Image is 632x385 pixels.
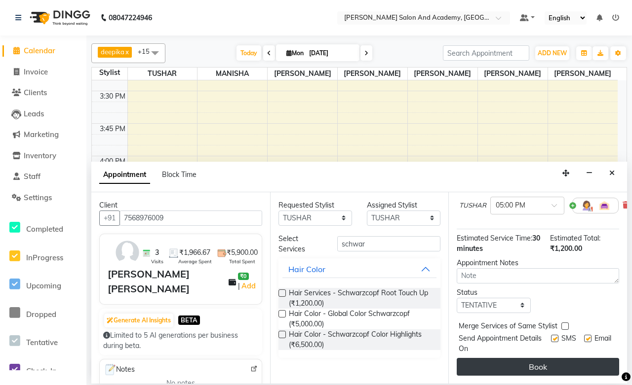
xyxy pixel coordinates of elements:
[594,333,611,354] span: Email
[457,234,532,243] span: Estimated Service Time:
[179,247,210,258] span: ₹1,966.67
[237,45,261,61] span: Today
[2,45,84,57] a: Calendar
[26,224,63,234] span: Completed
[289,288,433,309] span: Hair Services - Schwarzcopf Root Touch Up (₹1,200.00)
[119,210,262,226] input: Search by Name/Mobile/Email/Code
[478,68,548,80] span: [PERSON_NAME]
[109,4,152,32] b: 08047224946
[24,67,48,76] span: Invoice
[459,321,557,333] span: Merge Services of Same Stylist
[367,200,440,210] div: Assigned Stylist
[26,281,61,290] span: Upcoming
[103,330,258,351] div: Limited to 5 AI generations per business during beta.
[457,234,540,253] span: 30 minutes
[178,258,212,265] span: Average Spent
[138,47,157,55] span: +15
[271,234,330,254] div: Select Services
[98,91,127,102] div: 3:30 PM
[128,68,197,80] span: TUSHAR
[24,193,52,202] span: Settings
[338,68,407,80] span: [PERSON_NAME]
[240,280,257,292] a: Add
[26,253,63,262] span: InProgress
[289,309,433,329] span: Hair Color - Global Color Schwarzcopf (₹5,000.00)
[581,200,592,211] img: Hairdresser.png
[124,48,129,56] a: x
[550,244,582,253] span: ₹1,200.00
[24,130,59,139] span: Marketing
[2,171,84,182] a: Staff
[459,201,486,210] span: TUSHAR
[155,247,159,258] span: 3
[605,166,619,181] button: Close
[561,333,576,354] span: SMS
[284,49,306,57] span: Mon
[26,338,58,347] span: Tentative
[538,49,567,57] span: ADD NEW
[2,67,84,78] a: Invoice
[229,258,255,265] span: Total Spent
[278,200,352,210] div: Requested Stylist
[26,366,57,376] span: Check-In
[598,200,610,211] img: Interior.png
[26,310,56,319] span: Dropped
[2,150,84,162] a: Inventory
[288,263,325,275] div: Hair Color
[92,68,127,78] div: Stylist
[24,46,55,55] span: Calendar
[98,124,127,134] div: 3:45 PM
[178,315,200,325] span: BETA
[2,129,84,140] a: Marketing
[99,210,120,226] button: +91
[337,236,440,251] input: Search by service name
[548,68,618,80] span: [PERSON_NAME]
[2,108,84,120] a: Leads
[238,280,257,292] span: |
[306,46,355,61] input: 2025-09-01
[457,258,619,268] div: Appointment Notes
[268,68,337,80] span: [PERSON_NAME]
[2,192,84,204] a: Settings
[24,172,40,181] span: Staff
[535,46,569,60] button: ADD NEW
[25,4,93,32] img: logo
[24,151,56,160] span: Inventory
[98,156,127,167] div: 4:00 PM
[227,247,258,258] span: ₹5,900.00
[238,273,248,280] span: ₹0
[408,68,477,80] span: [PERSON_NAME]
[2,87,84,99] a: Clients
[282,260,437,278] button: Hair Color
[104,314,173,327] button: Generate AI Insights
[113,238,142,267] img: avatar
[550,234,600,243] span: Estimated Total:
[151,258,163,265] span: Visits
[443,45,529,61] input: Search Appointment
[99,166,150,184] span: Appointment
[99,200,262,210] div: Client
[162,170,197,179] span: Block Time
[457,358,619,376] button: Book
[24,88,47,97] span: Clients
[104,363,135,376] span: Notes
[289,329,433,350] span: Hair Color - Schwarzcopf Color Highlights (₹6,500.00)
[459,333,547,354] span: Send Appointment Details On
[197,68,267,80] span: MANISHA
[108,267,229,296] div: [PERSON_NAME] [PERSON_NAME]
[24,109,44,118] span: Leads
[457,287,530,298] div: Status
[101,48,124,56] span: deepika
